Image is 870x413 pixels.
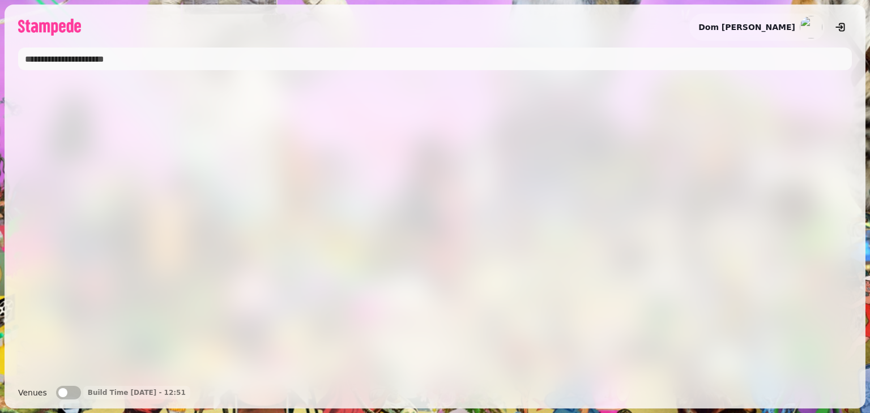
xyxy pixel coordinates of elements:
[18,19,81,36] img: logo
[829,16,852,38] button: logout
[800,16,822,38] img: aHR0cHM6Ly93d3cuZ3JhdmF0YXIuY29tL2F2YXRhci9hZjI1MTIzZWYxNjc4MzQ2ZmExMzU1NmQ3MGM2YzA3Nz9zPTE1MCZkP...
[88,388,186,397] p: Build Time [DATE] - 12:51
[698,21,795,33] h2: Dom [PERSON_NAME]
[18,386,47,399] label: Venues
